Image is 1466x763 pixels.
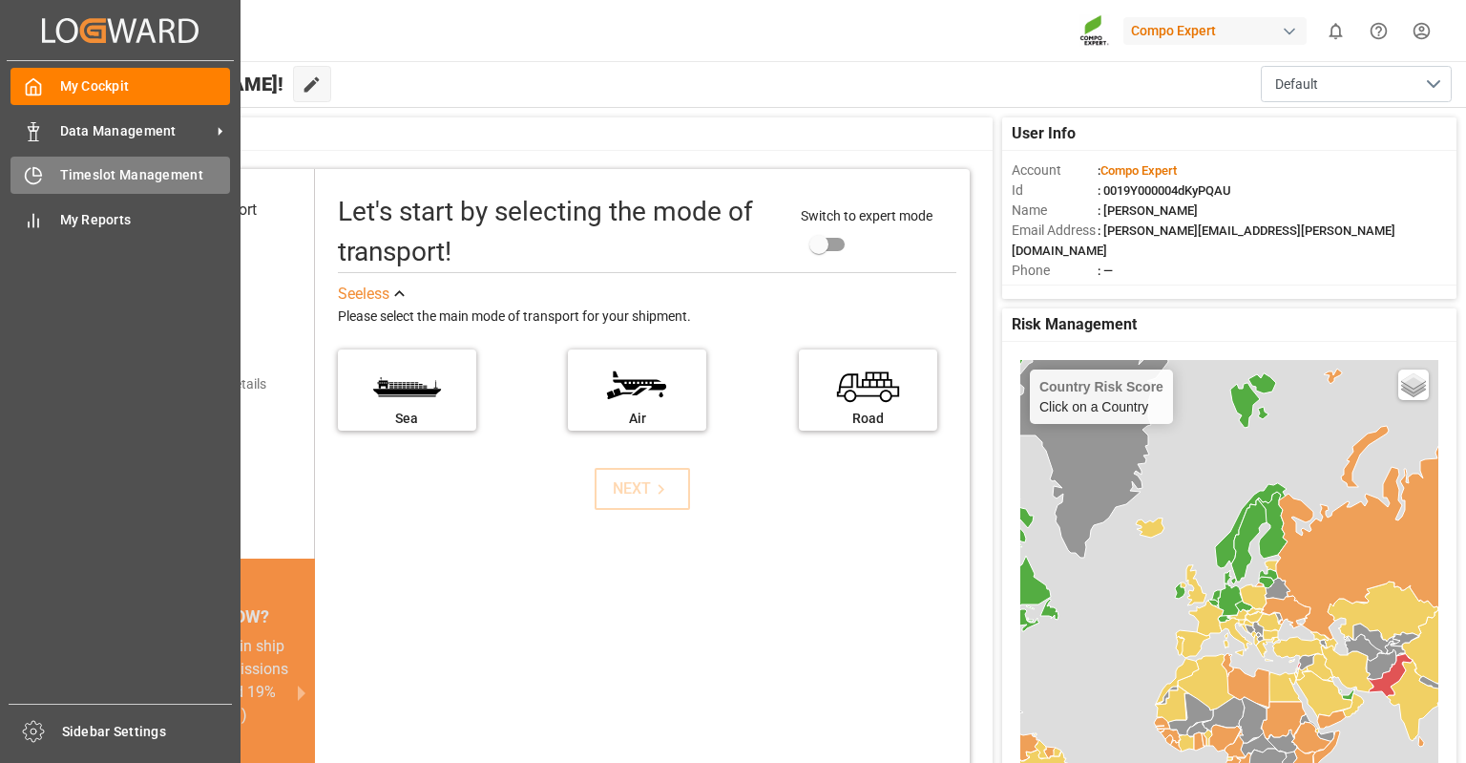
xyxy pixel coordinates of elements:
span: My Reports [60,210,231,230]
span: : — [1098,264,1113,278]
span: Account Type [1012,281,1098,301]
span: Compo Expert [1100,163,1177,178]
button: NEXT [595,468,690,510]
div: Air [577,409,697,429]
button: next slide / item [288,635,315,750]
div: NEXT [613,477,671,500]
button: show 0 new notifications [1314,10,1357,53]
span: Sidebar Settings [62,722,233,742]
span: Data Management [60,121,211,141]
div: See less [338,283,389,306]
span: Id [1012,180,1098,201]
span: Timeslot Management [60,165,231,185]
span: Switch to expert mode [801,208,932,223]
div: Add shipping details [147,374,266,394]
button: Help Center [1357,10,1400,53]
a: My Reports [10,201,230,238]
div: Compo Expert [1123,17,1307,45]
span: My Cockpit [60,76,231,96]
div: Let's start by selecting the mode of transport! [338,192,783,272]
div: Sea [347,409,467,429]
a: Layers [1398,370,1429,400]
a: My Cockpit [10,68,230,105]
img: Screenshot%202023-09-29%20at%2010.02.21.png_1712312052.png [1079,14,1110,48]
div: Please select the main mode of transport for your shipment. [338,306,956,329]
h4: Country Risk Score [1039,379,1163,394]
span: : Shipper [1098,284,1145,298]
span: : [PERSON_NAME] [1098,203,1198,218]
span: : [1098,163,1177,178]
span: Phone [1012,261,1098,281]
span: Default [1275,74,1318,95]
span: Hello [PERSON_NAME]! [78,66,283,102]
span: : [PERSON_NAME][EMAIL_ADDRESS][PERSON_NAME][DOMAIN_NAME] [1012,223,1395,258]
span: Name [1012,201,1098,221]
button: open menu [1261,66,1452,102]
a: Timeslot Management [10,157,230,194]
span: : 0019Y000004dKyPQAU [1098,183,1231,198]
span: Risk Management [1012,313,1137,336]
div: Road [808,409,928,429]
span: User Info [1012,122,1076,145]
div: Click on a Country [1039,379,1163,414]
span: Email Address [1012,221,1098,241]
span: Account [1012,160,1098,180]
button: Compo Expert [1123,12,1314,49]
